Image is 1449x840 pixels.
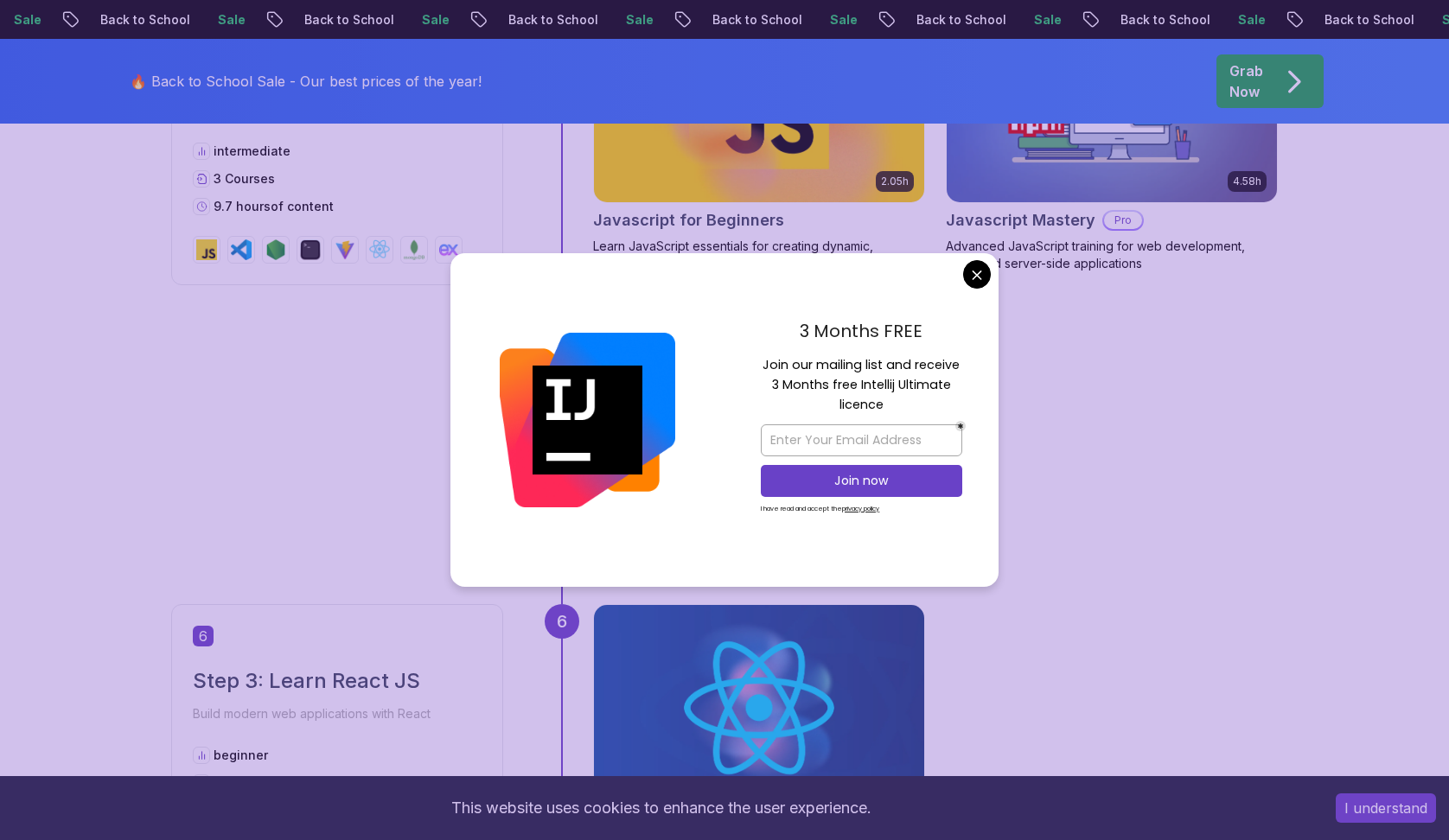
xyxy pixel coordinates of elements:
[214,171,275,186] span: 3 Courses
[816,11,871,29] p: Sale
[1020,11,1076,29] p: Sale
[300,239,321,260] img: terminal logo
[612,11,667,29] p: Sale
[1107,11,1224,29] p: Back to School
[214,775,265,790] span: 1 Course
[193,626,214,646] span: 6
[335,239,355,260] img: vite logo
[204,11,259,29] p: Sale
[903,11,1020,29] p: Back to School
[369,239,390,260] img: react logo
[193,702,482,726] p: Build modern web applications with React
[214,198,334,215] p: 9.7 hours of content
[290,11,408,29] p: Back to School
[214,747,268,764] p: beginner
[699,11,816,29] p: Back to School
[214,143,290,160] p: intermediate
[408,11,463,29] p: Sale
[1229,60,1263,102] p: Grab Now
[545,604,579,639] div: 6
[86,11,204,29] p: Back to School
[1311,11,1428,29] p: Back to School
[594,605,924,811] img: React JS Developer Guide card
[946,208,1095,232] h2: Javascript Mastery
[13,789,1310,827] div: This website uses cookies to enhance the user experience.
[495,11,612,29] p: Back to School
[130,71,482,92] p: 🔥 Back to School Sale - Our best prices of the year!
[1233,175,1261,188] p: 4.58h
[1104,212,1142,229] p: Pro
[593,238,925,272] p: Learn JavaScript essentials for creating dynamic, interactive web applications
[881,175,909,188] p: 2.05h
[265,239,286,260] img: nodejs logo
[1224,11,1280,29] p: Sale
[196,239,217,260] img: javascript logo
[1336,793,1436,823] button: Accept cookies
[946,238,1278,272] p: Advanced JavaScript training for web development, client and server-side applications
[593,208,784,232] h2: Javascript for Beginners
[193,667,482,695] h2: Step 3: Learn React JS
[438,239,459,260] img: exppressjs logo
[231,239,252,260] img: vscode logo
[404,239,424,260] img: mongodb logo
